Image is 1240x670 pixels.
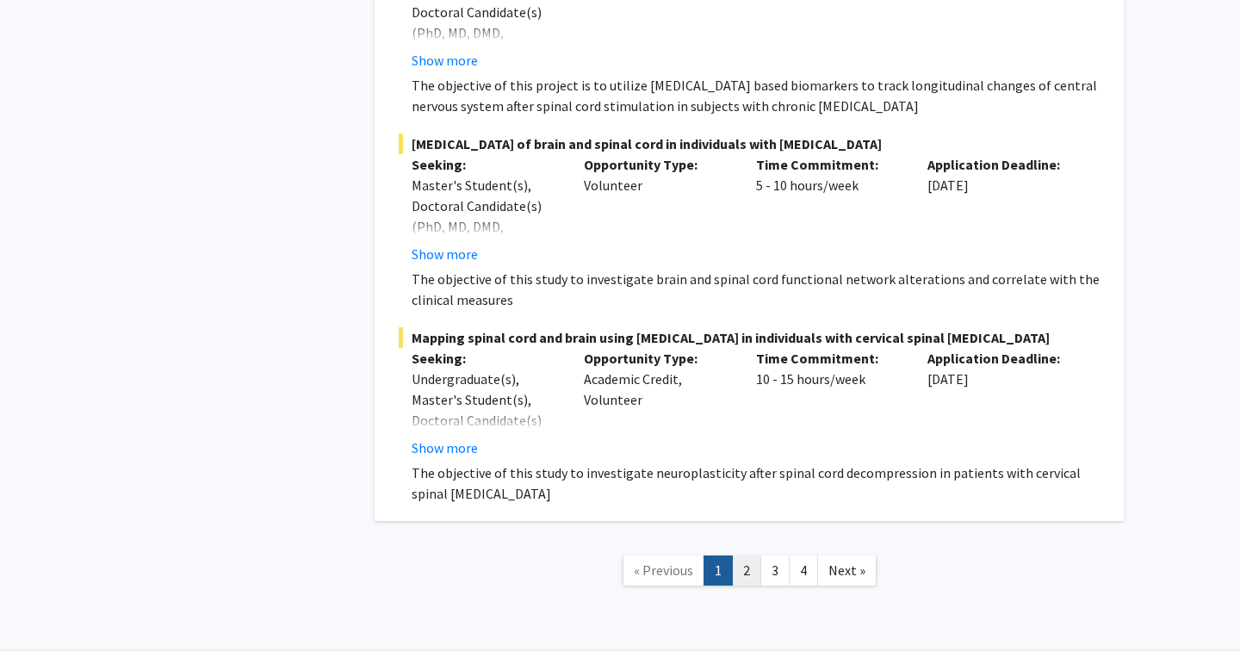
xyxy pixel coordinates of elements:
[412,348,558,369] p: Seeking:
[704,555,733,586] a: 1
[623,555,704,586] a: Previous Page
[13,592,73,657] iframe: Chat
[571,154,743,264] div: Volunteer
[412,154,558,175] p: Seeking:
[817,555,877,586] a: Next
[399,327,1100,348] span: Mapping spinal cord and brain using [MEDICAL_DATA] in individuals with cervical spinal [MEDICAL_D...
[743,154,915,264] div: 5 - 10 hours/week
[584,348,730,369] p: Opportunity Type:
[571,348,743,458] div: Academic Credit, Volunteer
[756,348,902,369] p: Time Commitment:
[412,175,558,299] div: Master's Student(s), Doctoral Candidate(s) (PhD, MD, DMD, PharmD, etc.), Medical Resident(s) / Me...
[914,154,1087,264] div: [DATE]
[412,244,478,264] button: Show more
[760,555,790,586] a: 3
[927,154,1074,175] p: Application Deadline:
[789,555,818,586] a: 4
[634,561,693,579] span: « Previous
[375,538,1124,608] nav: Page navigation
[584,154,730,175] p: Opportunity Type:
[927,348,1074,369] p: Application Deadline:
[412,269,1100,310] p: The objective of this study to investigate brain and spinal cord functional network alterations a...
[732,555,761,586] a: 2
[412,437,478,458] button: Show more
[412,369,558,513] div: Undergraduate(s), Master's Student(s), Doctoral Candidate(s) (PhD, MD, DMD, PharmD, etc.), Medica...
[412,50,478,71] button: Show more
[412,75,1100,116] p: The objective of this project is to utilize [MEDICAL_DATA] based biomarkers to track longitudinal...
[756,154,902,175] p: Time Commitment:
[914,348,1087,458] div: [DATE]
[743,348,915,458] div: 10 - 15 hours/week
[399,133,1100,154] span: [MEDICAL_DATA] of brain and spinal cord in individuals with [MEDICAL_DATA]
[828,561,865,579] span: Next »
[412,462,1100,504] p: The objective of this study to investigate neuroplasticity after spinal cord decompression in pat...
